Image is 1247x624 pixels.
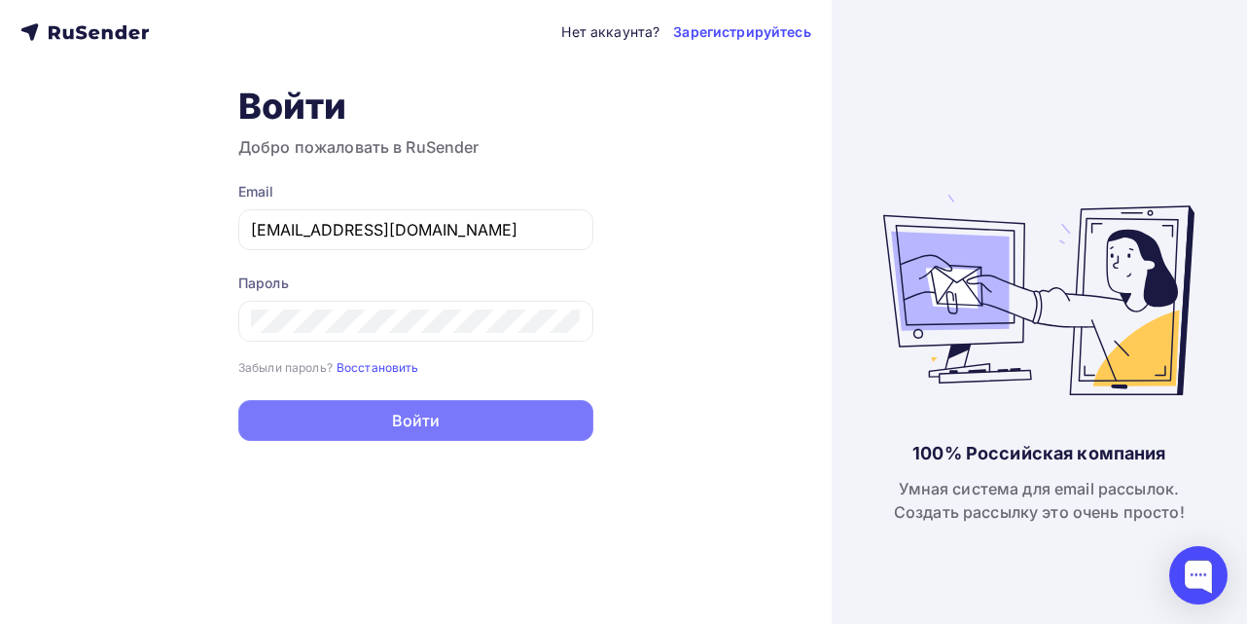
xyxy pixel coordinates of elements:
[251,218,581,241] input: Укажите свой email
[238,135,593,159] h3: Добро пожаловать в RuSender
[337,358,419,375] a: Восстановить
[238,274,593,293] div: Пароль
[912,442,1165,465] div: 100% Российская компания
[337,360,419,375] small: Восстановить
[894,477,1185,524] div: Умная система для email рассылок. Создать рассылку это очень просто!
[238,85,593,128] h1: Войти
[238,360,333,375] small: Забыли пароль?
[238,400,593,441] button: Войти
[238,182,593,202] div: Email
[673,22,810,42] a: Зарегистрируйтесь
[561,22,659,42] div: Нет аккаунта?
